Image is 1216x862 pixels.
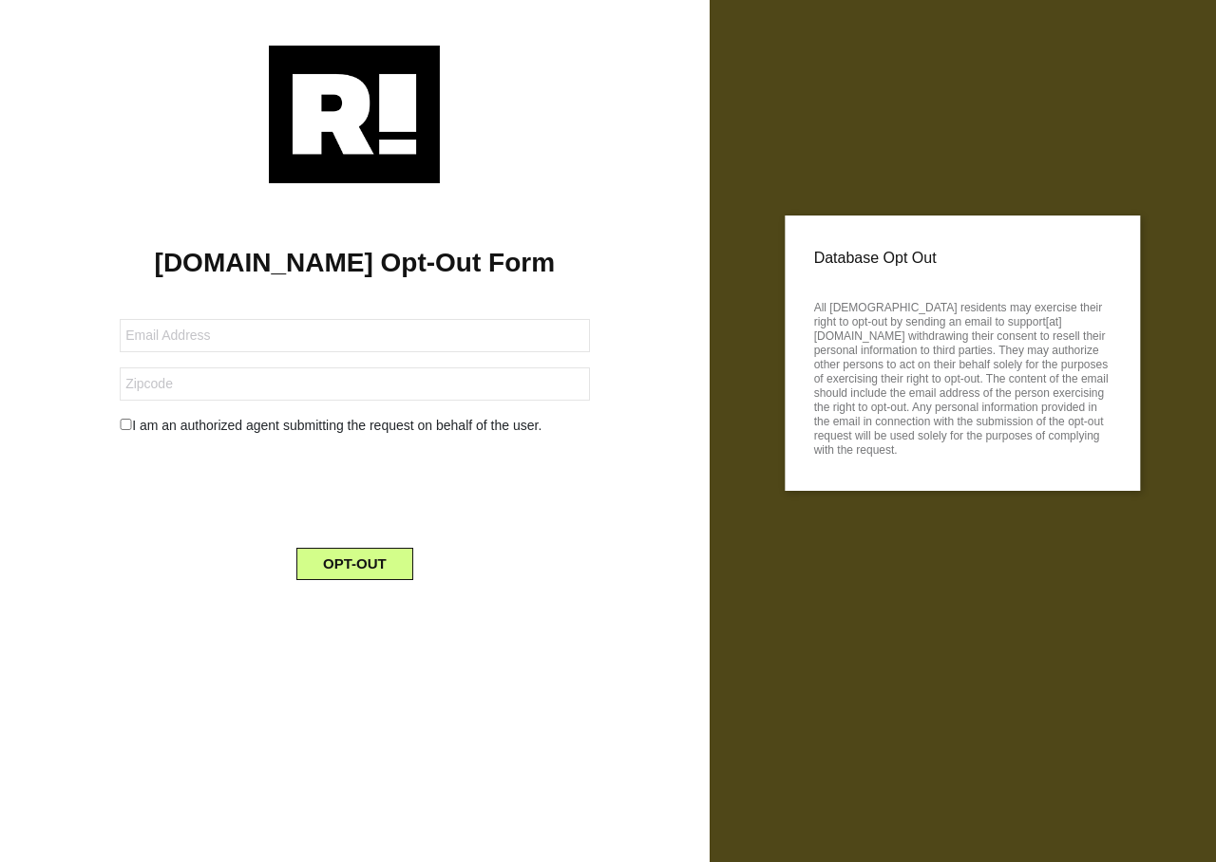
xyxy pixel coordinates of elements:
[105,416,603,436] div: I am an authorized agent submitting the request on behalf of the user.
[296,548,413,580] button: OPT-OUT
[814,295,1111,458] p: All [DEMOGRAPHIC_DATA] residents may exercise their right to opt-out by sending an email to suppo...
[269,46,440,183] img: Retention.com
[120,367,589,401] input: Zipcode
[814,244,1111,272] p: Database Opt Out
[210,451,499,525] iframe: reCAPTCHA
[28,247,681,279] h1: [DOMAIN_NAME] Opt-Out Form
[120,319,589,352] input: Email Address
